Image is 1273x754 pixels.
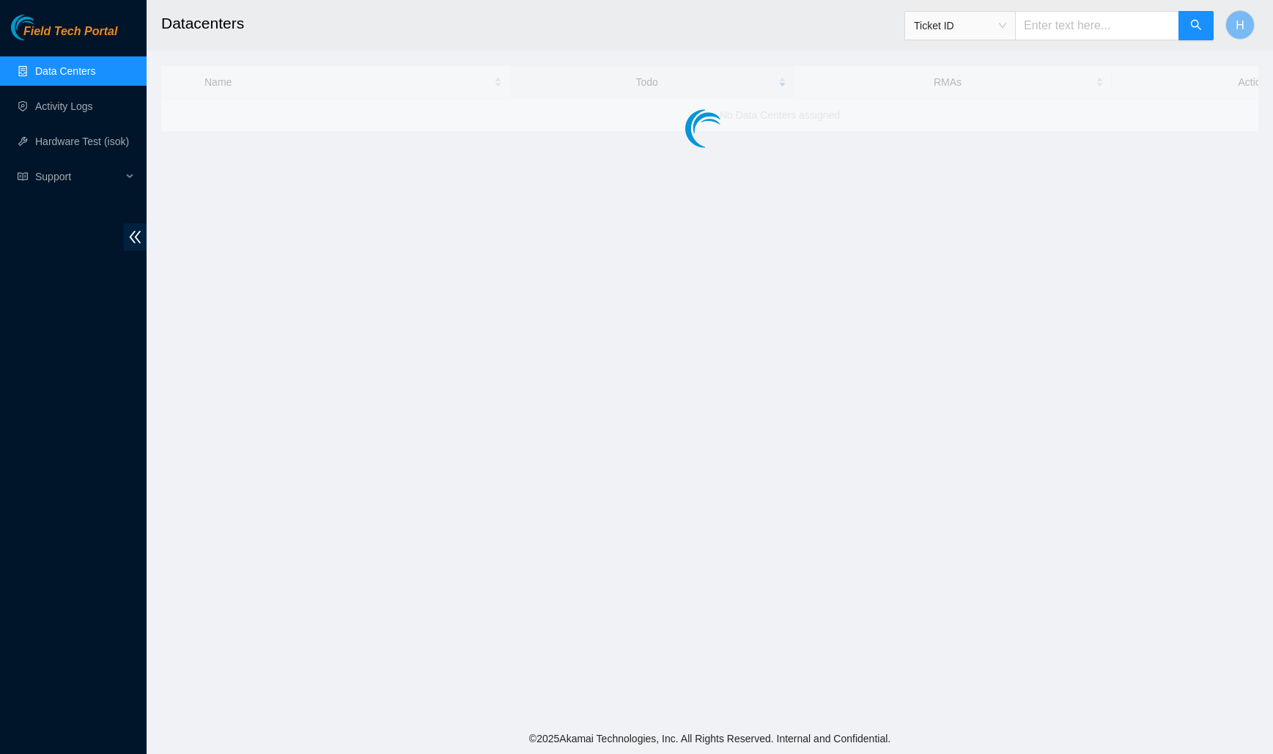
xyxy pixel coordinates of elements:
span: H [1236,16,1244,34]
a: Data Centers [35,65,95,77]
a: Hardware Test (isok) [35,136,129,147]
span: Ticket ID [914,15,1006,37]
footer: © 2025 Akamai Technologies, Inc. All Rights Reserved. Internal and Confidential. [147,723,1273,754]
input: Enter text here... [1015,11,1179,40]
button: H [1225,10,1255,40]
a: Activity Logs [35,100,93,112]
span: Support [35,162,122,191]
button: search [1178,11,1214,40]
img: Akamai Technologies [11,15,74,40]
span: Field Tech Portal [23,25,117,39]
span: search [1190,19,1202,33]
span: read [18,171,28,182]
span: double-left [124,223,147,251]
a: Akamai TechnologiesField Tech Portal [11,26,117,45]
